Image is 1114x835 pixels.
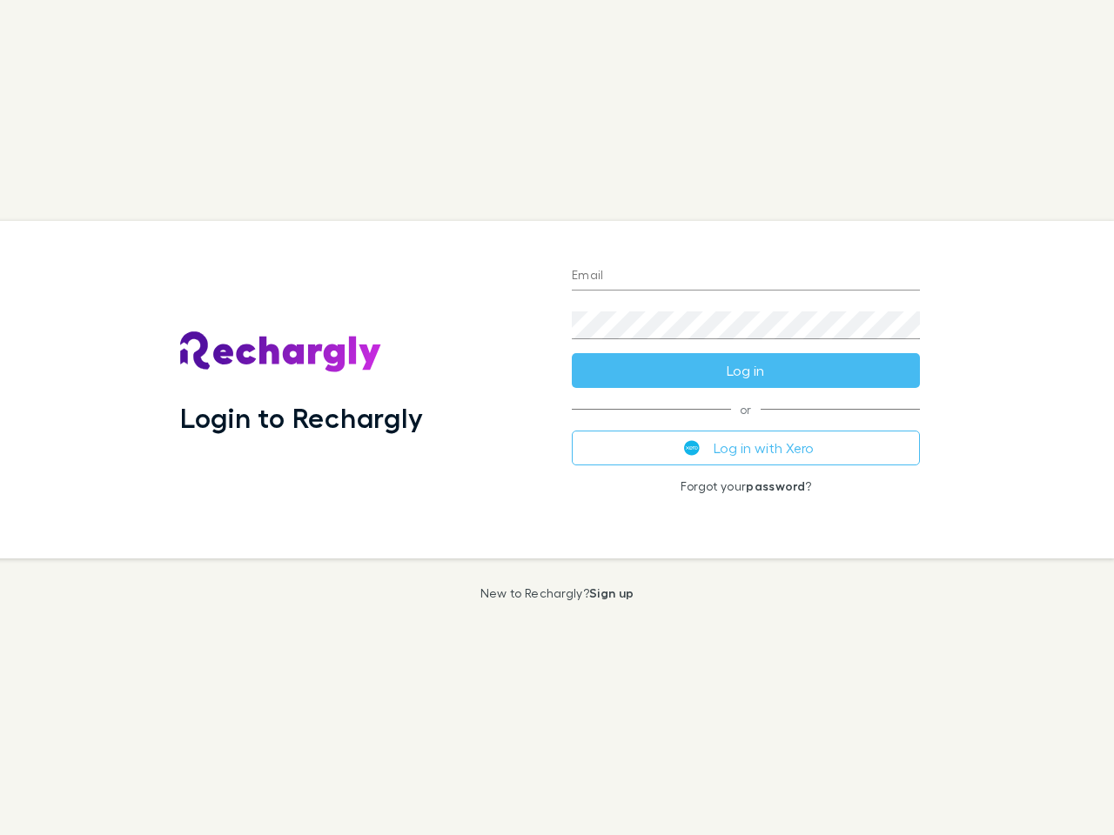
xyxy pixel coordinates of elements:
img: Xero's logo [684,440,700,456]
button: Log in [572,353,920,388]
p: New to Rechargly? [480,586,634,600]
button: Log in with Xero [572,431,920,465]
img: Rechargly's Logo [180,331,382,373]
a: Sign up [589,585,634,600]
h1: Login to Rechargly [180,401,423,434]
a: password [746,478,805,493]
span: or [572,409,920,410]
p: Forgot your ? [572,479,920,493]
